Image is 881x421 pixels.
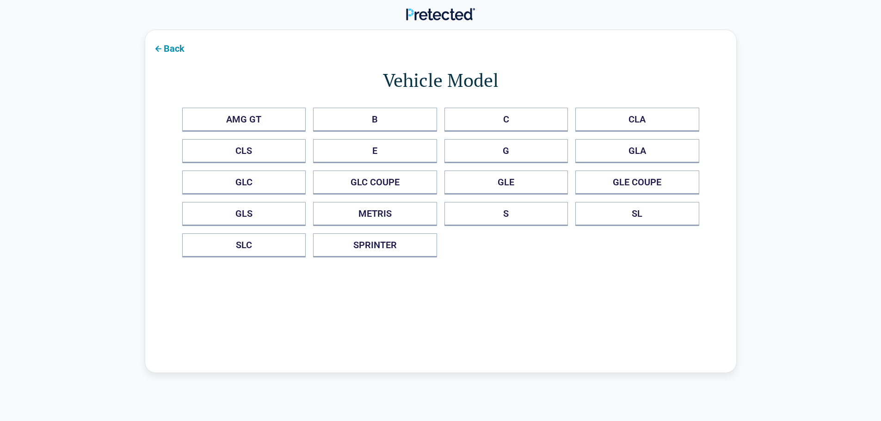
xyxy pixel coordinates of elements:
[313,171,437,195] button: GLC COUPE
[444,202,568,226] button: S
[145,37,192,58] button: Back
[313,139,437,163] button: E
[182,171,306,195] button: GLC
[182,139,306,163] button: CLS
[182,67,699,93] h1: Vehicle Model
[444,171,568,195] button: GLE
[575,139,699,163] button: GLA
[575,171,699,195] button: GLE COUPE
[575,202,699,226] button: SL
[182,202,306,226] button: GLS
[182,108,306,132] button: AMG GT
[313,233,437,257] button: SPRINTER
[182,233,306,257] button: SLC
[313,108,437,132] button: B
[444,108,568,132] button: C
[444,139,568,163] button: G
[313,202,437,226] button: METRIS
[575,108,699,132] button: CLA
